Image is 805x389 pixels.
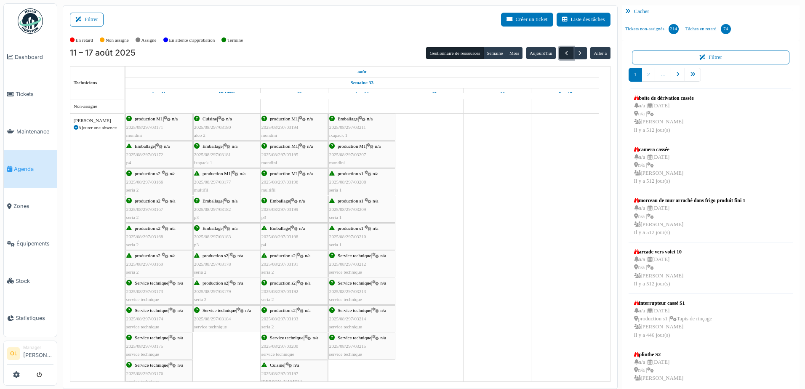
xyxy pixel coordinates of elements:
a: Tickets [4,76,57,113]
div: | [329,170,395,194]
span: service technique [329,269,362,274]
span: 2025/08/297/03181 [194,152,231,157]
span: n/a [375,144,381,149]
span: Dashboard [15,53,53,61]
a: 14 août 2025 [353,88,371,99]
span: 2025/08/297/03182 [194,207,231,212]
span: production s2 [135,226,160,231]
li: OL [7,347,20,360]
span: alco 2 [194,133,205,138]
span: seria 1 [329,215,342,220]
span: 2025/08/297/03167 [126,207,163,212]
span: production s2 [270,253,296,258]
span: n/a [373,198,379,203]
a: Liste des tâches [557,13,610,27]
button: Suivant [573,47,587,59]
span: Service technique [135,335,168,340]
a: 1 [629,68,642,82]
label: En retard [76,37,93,44]
span: production s2 [270,308,296,313]
span: 2025/08/297/03212 [329,261,366,266]
a: Équipements [4,225,57,262]
div: | [329,224,395,249]
span: Service technique [338,335,371,340]
div: | [126,252,192,276]
span: n/a [313,335,319,340]
span: n/a [170,198,176,203]
div: | [329,115,395,139]
span: production M1 [135,116,163,121]
span: n/a [381,280,387,285]
span: n/a [299,198,305,203]
span: ixapack 1 [329,133,347,138]
div: | [261,224,327,249]
a: … [655,68,671,82]
div: interrupteur cassé S1 [634,299,712,307]
a: Maintenance [4,113,57,150]
div: | [261,334,327,358]
span: Emballage [203,226,223,231]
span: n/a [305,308,311,313]
span: multifil [261,187,276,192]
label: Non assigné [106,37,129,44]
span: 2025/08/297/03175 [126,344,163,349]
button: Filtrer [632,51,790,64]
span: production s2 [135,171,160,176]
span: Service technique [135,308,168,313]
span: mondini [261,160,277,165]
span: seria 2 [126,242,139,247]
label: Terminé [227,37,243,44]
span: 2025/08/297/03178 [194,261,231,266]
div: arcade vers volet 10 [634,248,684,256]
span: 2025/08/297/03174 [126,316,163,321]
a: 15 août 2025 [421,88,439,99]
a: 11 août 2025 [355,67,368,77]
div: n/a | [DATE] n/a | [PERSON_NAME] Il y a 512 jour(s) [634,153,684,186]
span: Maintenance [16,128,53,136]
span: n/a [178,335,184,340]
div: | [194,142,259,167]
span: production s2 [135,253,160,258]
button: Gestionnaire de ressources [426,47,483,59]
span: p3 [194,242,199,247]
span: 2025/08/297/03194 [261,125,299,130]
button: Mois [506,47,523,59]
div: morceau de mur arraché dans frigo produit fini 1 [634,197,746,204]
div: n/a | [DATE] n/a | [PERSON_NAME] Il y a 512 jour(s) [634,102,694,134]
span: Service technique [338,308,371,313]
div: | [261,279,327,304]
div: | [126,224,192,249]
span: 2025/08/297/03176 [126,371,163,376]
div: | [194,170,259,194]
span: Service technique [338,280,371,285]
button: Aller à [590,47,610,59]
div: | [329,334,395,358]
span: n/a [178,280,184,285]
img: Badge_color-CXgf-gQk.svg [18,8,43,34]
span: n/a [240,171,246,176]
span: service technique [126,324,159,329]
span: p3 [261,215,266,220]
span: mondini [329,160,345,165]
div: Manager [23,344,53,351]
div: 74 [721,24,731,34]
span: mondini [261,133,277,138]
span: 2025/08/297/03172 [126,152,163,157]
span: service technique [126,379,159,384]
span: Service technique [270,335,304,340]
span: n/a [307,116,313,121]
span: 2025/08/297/03197 [261,371,299,376]
nav: pager [629,68,793,88]
span: service technique [329,352,362,357]
span: seria 2 [126,187,139,192]
a: Tickets non-assignés [622,18,682,40]
span: mondini [126,133,142,138]
span: production M1 [270,116,298,121]
span: 2025/08/297/03195 [261,152,299,157]
span: n/a [170,253,176,258]
button: Précédent [559,47,573,59]
span: service technique [126,352,159,357]
span: 2025/08/297/03196 [261,179,299,184]
span: Zones [13,202,53,210]
div: | [194,279,259,304]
